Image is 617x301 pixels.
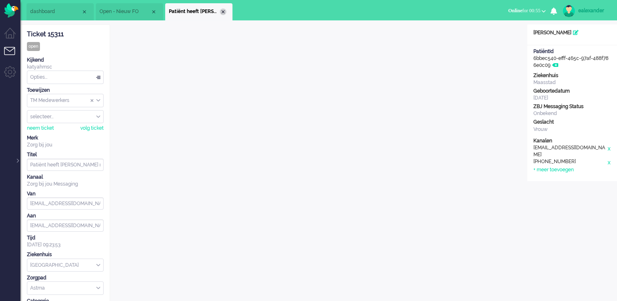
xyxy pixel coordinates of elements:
[533,72,611,79] div: Ziekenhuis
[533,110,611,117] div: Onbekend
[3,3,402,18] body: Rich Text Area. Press ALT-0 for help.
[27,174,104,181] div: Kanaal
[4,66,22,84] li: Admin menu
[27,190,104,197] div: Van
[27,125,54,132] div: neem ticket
[508,8,522,13] span: Online
[4,5,18,11] a: Omnidesk
[503,2,551,20] li: Onlinefor 00:55
[4,47,22,65] li: Tickets menu
[27,110,104,124] div: Assign User
[27,42,40,51] div: open
[578,7,609,15] div: ealexander
[533,95,611,102] div: [DATE]
[27,151,104,158] div: Titel
[533,126,611,133] div: Vrouw
[27,212,104,219] div: Aan
[27,64,104,71] div: katyahmsc
[533,119,611,126] div: Geslacht
[150,9,157,15] div: Close tab
[533,103,611,110] div: ZBJ Messaging Status
[27,3,94,20] li: Dashboard
[27,235,104,241] div: Tijd
[100,8,150,15] span: Open - Nieuw FO
[563,5,575,17] img: avatar
[4,28,22,46] li: Dashboard menu
[508,8,540,13] span: for 00:55
[96,3,163,20] li: View
[533,79,611,86] div: Maasstad
[533,144,607,158] div: [EMAIL_ADDRESS][DOMAIN_NAME]
[27,135,104,142] div: Merk
[27,251,104,258] div: Ziekenhuis
[607,144,611,158] div: x
[27,142,104,148] div: Zorg bij jou
[533,166,574,173] div: + meer toevoegen
[533,48,611,55] div: PatiëntId
[533,137,611,144] div: Kanalen
[30,8,81,15] span: dashboard
[81,9,88,15] div: Close tab
[165,3,232,20] li: 15311
[27,30,104,39] div: Ticket 15311
[527,29,617,36] div: [PERSON_NAME]
[527,48,617,69] div: 6bbec540-efff-465c-97af-488f786e0c09
[533,88,611,95] div: Geboortedatum
[27,94,104,107] div: Assign Group
[607,158,611,166] div: x
[220,9,226,15] div: Close tab
[80,125,104,132] div: volg ticket
[533,158,607,166] div: [PHONE_NUMBER]
[27,235,104,248] div: [DATE] 09:23:53
[503,5,551,17] button: Onlinefor 00:55
[561,5,609,17] a: ealexander
[27,87,104,94] div: Toewijzen
[27,181,104,188] div: Zorg bij jou Messaging
[27,57,104,64] div: Kijkend
[4,3,18,18] img: flow_omnibird.svg
[169,8,220,15] span: Patiënt heeft [PERSON_NAME] nog niet geactiveerd. Herinnering 1
[27,274,104,281] div: Zorgpad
